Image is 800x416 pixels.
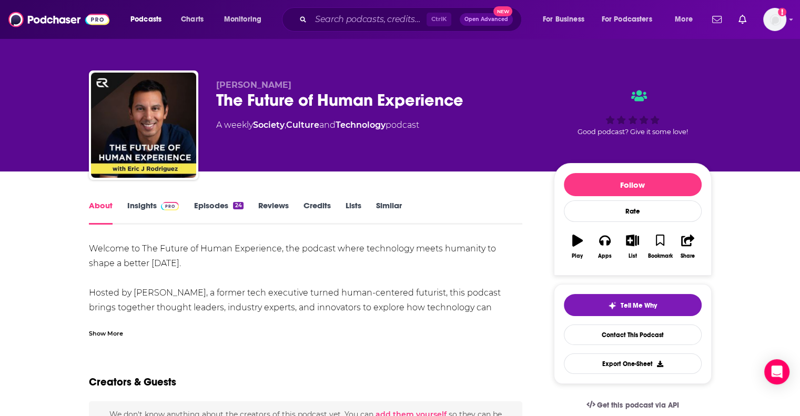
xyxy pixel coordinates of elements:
button: Share [674,228,701,266]
a: Show notifications dropdown [708,11,726,28]
a: About [89,200,113,225]
span: New [493,6,512,16]
button: Play [564,228,591,266]
span: Good podcast? Give it some love! [578,128,688,136]
span: Charts [181,12,204,27]
span: [PERSON_NAME] [216,80,291,90]
div: Search podcasts, credits, & more... [292,7,532,32]
div: A weekly podcast [216,119,419,131]
a: Show notifications dropdown [734,11,751,28]
a: Contact This Podcast [564,324,702,345]
div: Play [572,253,583,259]
span: More [675,12,693,27]
img: The Future of Human Experience [91,73,196,178]
span: and [319,120,336,130]
img: tell me why sparkle [608,301,616,310]
span: For Podcasters [602,12,652,27]
a: Credits [303,200,331,225]
span: Open Advanced [464,17,508,22]
a: Technology [336,120,386,130]
span: For Business [543,12,584,27]
div: Good podcast? Give it some love! [554,80,712,145]
button: Apps [591,228,619,266]
span: Monitoring [224,12,261,27]
button: Follow [564,173,702,196]
button: Bookmark [646,228,674,266]
img: User Profile [763,8,786,31]
img: Podchaser - Follow, Share and Rate Podcasts [8,9,109,29]
h2: Creators & Guests [89,376,176,389]
a: Reviews [258,200,289,225]
a: InsightsPodchaser Pro [127,200,179,225]
button: open menu [667,11,706,28]
div: 24 [233,202,243,209]
div: Rate [564,200,702,222]
img: Podchaser Pro [161,202,179,210]
a: Episodes24 [194,200,243,225]
a: Similar [376,200,402,225]
div: Share [681,253,695,259]
div: List [629,253,637,259]
svg: Add a profile image [778,8,786,16]
div: Bookmark [647,253,672,259]
a: Lists [346,200,361,225]
button: Export One-Sheet [564,353,702,374]
div: Open Intercom Messenger [764,359,789,384]
a: Culture [286,120,319,130]
span: , [285,120,286,130]
span: Tell Me Why [621,301,657,310]
div: Apps [598,253,612,259]
button: open menu [123,11,175,28]
span: Get this podcast via API [597,401,679,410]
button: List [619,228,646,266]
span: Podcasts [130,12,161,27]
input: Search podcasts, credits, & more... [311,11,427,28]
span: Ctrl K [427,13,451,26]
button: Show profile menu [763,8,786,31]
span: Logged in as ei1745 [763,8,786,31]
button: open menu [535,11,598,28]
a: Charts [174,11,210,28]
button: Open AdvancedNew [460,13,513,26]
a: Society [253,120,285,130]
button: open menu [595,11,667,28]
button: tell me why sparkleTell Me Why [564,294,702,316]
button: open menu [217,11,275,28]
